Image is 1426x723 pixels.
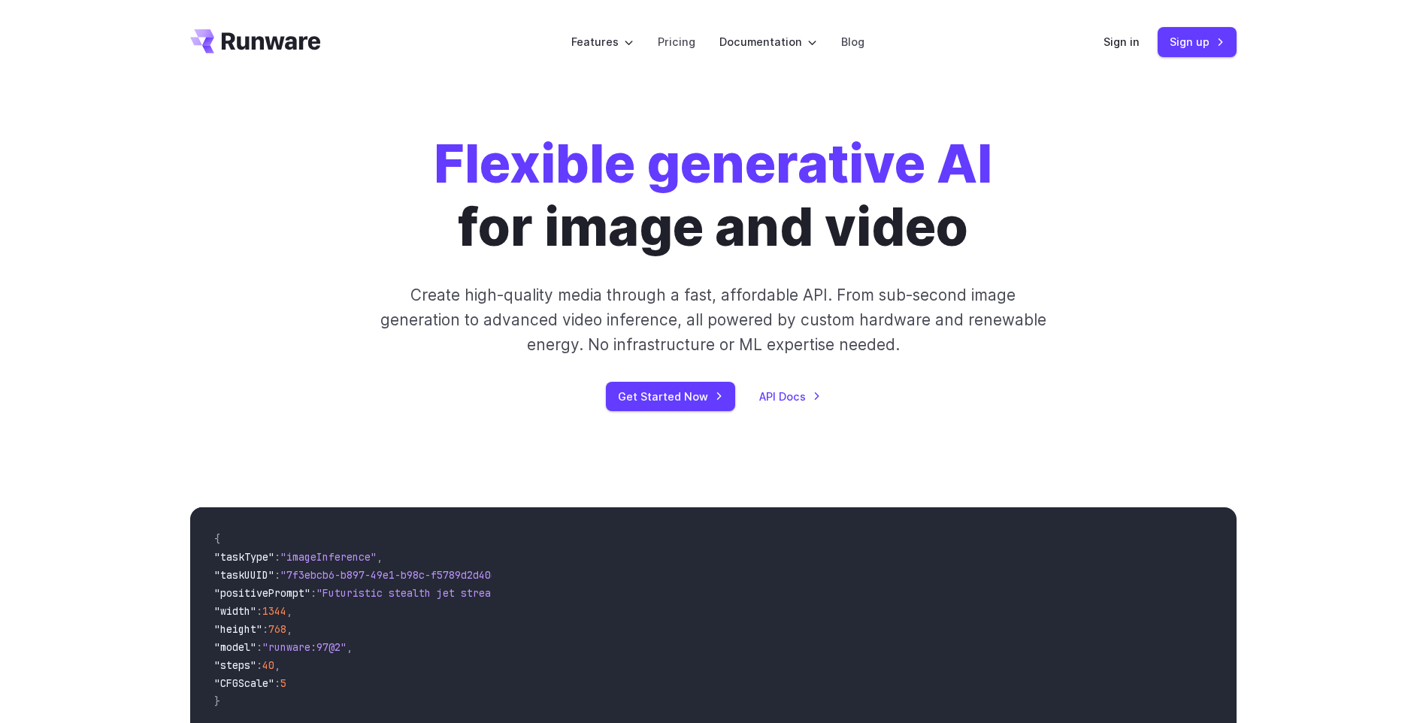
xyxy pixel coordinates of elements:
[274,568,280,582] span: :
[719,33,817,50] label: Documentation
[658,33,695,50] a: Pricing
[214,658,256,672] span: "steps"
[274,658,280,672] span: ,
[214,532,220,546] span: {
[841,33,864,50] a: Blog
[268,622,286,636] span: 768
[286,604,292,618] span: ,
[280,568,509,582] span: "7f3ebcb6-b897-49e1-b98c-f5789d2d40d7"
[1158,27,1237,56] a: Sign up
[280,676,286,690] span: 5
[347,640,353,654] span: ,
[214,604,256,618] span: "width"
[262,640,347,654] span: "runware:97@2"
[214,568,274,582] span: "taskUUID"
[378,283,1048,358] p: Create high-quality media through a fast, affordable API. From sub-second image generation to adv...
[256,640,262,654] span: :
[434,132,992,259] h1: for image and video
[434,132,992,195] strong: Flexible generative AI
[214,550,274,564] span: "taskType"
[190,29,321,53] a: Go to /
[759,388,821,405] a: API Docs
[262,622,268,636] span: :
[606,382,735,411] a: Get Started Now
[274,676,280,690] span: :
[377,550,383,564] span: ,
[262,658,274,672] span: 40
[286,622,292,636] span: ,
[256,604,262,618] span: :
[274,550,280,564] span: :
[214,586,310,600] span: "positivePrompt"
[214,676,274,690] span: "CFGScale"
[316,586,864,600] span: "Futuristic stealth jet streaking through a neon-lit cityscape with glowing purple exhaust"
[571,33,634,50] label: Features
[214,640,256,654] span: "model"
[262,604,286,618] span: 1344
[214,622,262,636] span: "height"
[1104,33,1140,50] a: Sign in
[256,658,262,672] span: :
[280,550,377,564] span: "imageInference"
[214,694,220,708] span: }
[310,586,316,600] span: :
